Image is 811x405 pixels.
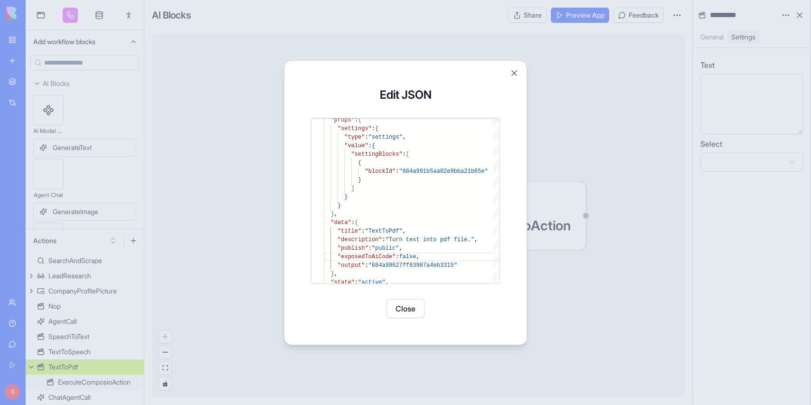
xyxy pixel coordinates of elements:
span: "output" [338,262,365,269]
span: { [355,219,358,226]
span: "settings" [368,134,403,141]
span: "publish" [338,245,368,252]
h3: Edit JSON [311,87,500,103]
span: : [365,134,368,141]
span: } [330,271,334,277]
span: false [399,254,416,260]
span: ] [351,185,355,192]
span: "active" [358,279,386,286]
span: "settingBlocks" [351,151,403,158]
span: "data" [330,219,351,226]
span: : [368,142,372,149]
span: , [474,236,478,243]
span: , [403,228,406,235]
span: : [355,279,358,286]
span: "title" [338,228,361,235]
span: } [344,194,348,200]
span: } [330,211,334,217]
span: { [358,117,361,123]
span: "TextToPdf" [365,228,402,235]
span: "684a99627ff83907a4eb3315" [368,262,457,269]
span: "684a991b5aa02e9bba21b65e" [399,168,488,175]
span: : [396,254,399,260]
span: "blockId" [365,168,396,175]
span: : [365,262,368,269]
span: , [334,211,338,217]
span: } [358,177,361,183]
span: "state" [330,279,354,286]
span: { [358,160,361,166]
span: "description" [338,236,382,243]
span: : [355,117,358,123]
span: : [396,168,399,175]
span: "value" [344,142,368,149]
span: , [334,271,338,277]
span: : [403,151,406,158]
span: "type" [344,134,365,141]
span: : [372,125,375,132]
span: "props" [330,117,354,123]
span: "exposedToAiCode" [338,254,396,260]
span: } [338,202,341,209]
span: [ [406,151,409,158]
span: : [368,245,372,252]
span: : [351,219,355,226]
span: "settings" [338,125,372,132]
span: , [386,279,389,286]
span: , [399,245,402,252]
span: "public" [372,245,399,252]
span: "Turn text into pdf file." [386,236,474,243]
span: : [382,236,385,243]
span: { [375,125,378,132]
button: Close [387,299,424,318]
span: { [372,142,375,149]
span: , [416,254,419,260]
span: , [403,134,406,141]
span: : [361,228,365,235]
